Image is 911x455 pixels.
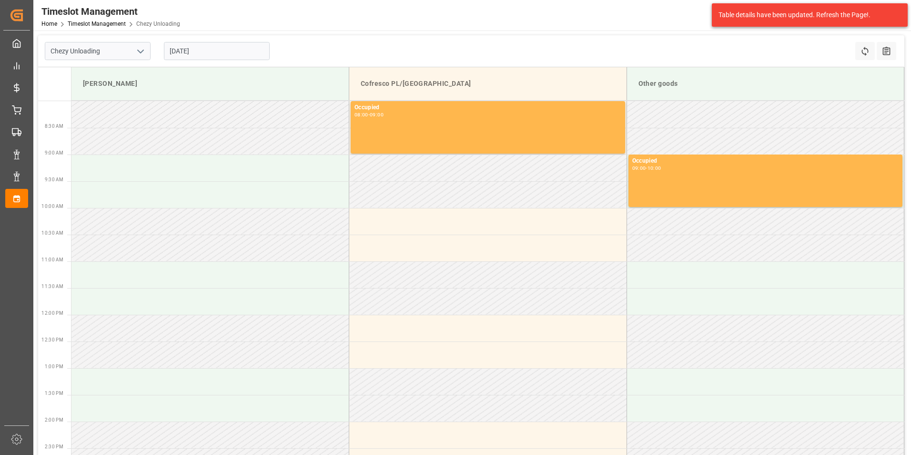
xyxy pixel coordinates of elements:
[41,4,180,19] div: Timeslot Management
[45,391,63,396] span: 1:30 PM
[719,10,894,20] div: Table details have been updated. Refresh the Page!.
[370,113,384,117] div: 09:00
[41,257,63,262] span: 11:00 AM
[41,337,63,342] span: 12:30 PM
[45,364,63,369] span: 1:00 PM
[79,75,341,93] div: [PERSON_NAME]
[632,156,899,166] div: Occupied
[41,230,63,236] span: 10:30 AM
[354,113,368,117] div: 08:00
[68,21,126,27] a: Timeslot Management
[357,75,619,93] div: Cofresco PL/[GEOGRAPHIC_DATA]
[41,310,63,316] span: 12:00 PM
[368,113,370,117] div: -
[632,166,646,170] div: 09:00
[41,204,63,209] span: 10:00 AM
[354,103,621,113] div: Occupied
[41,284,63,289] span: 11:30 AM
[45,177,63,182] span: 9:30 AM
[133,44,147,59] button: open menu
[45,124,63,129] span: 8:30 AM
[164,42,270,60] input: DD-MM-YYYY
[45,417,63,423] span: 2:00 PM
[646,166,647,170] div: -
[45,444,63,449] span: 2:30 PM
[648,166,661,170] div: 10:00
[41,21,57,27] a: Home
[635,75,897,93] div: Other goods
[45,150,63,155] span: 9:00 AM
[45,42,151,60] input: Type to search/select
